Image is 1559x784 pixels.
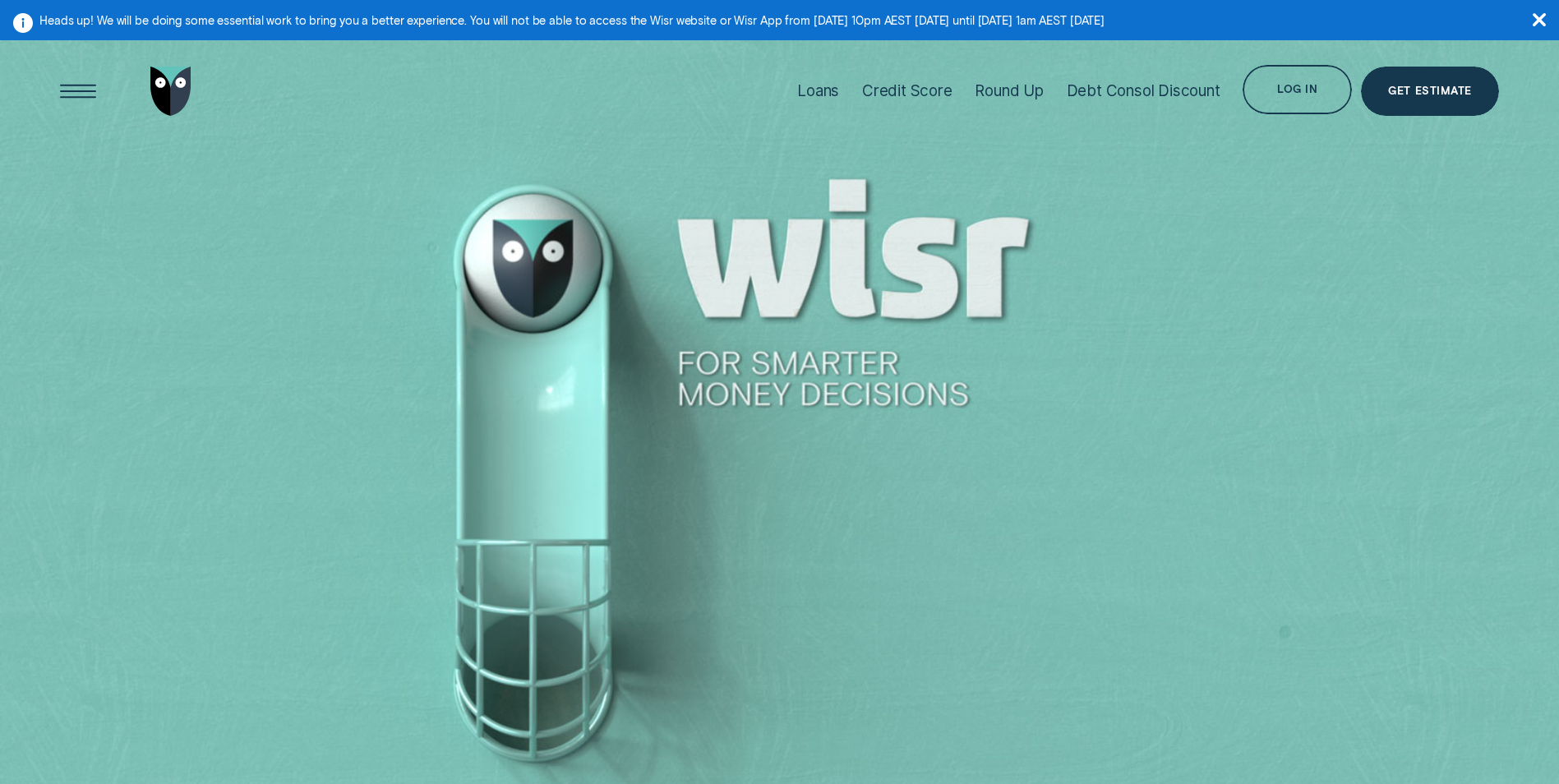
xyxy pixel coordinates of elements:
div: Round Up [975,81,1044,100]
a: Go to home page [146,36,196,145]
img: Wisr [150,67,191,116]
a: Debt Consol Discount [1067,36,1220,145]
a: Get Estimate [1361,67,1499,116]
div: Loans [797,81,839,100]
div: Debt Consol Discount [1067,81,1220,100]
a: Round Up [975,36,1044,145]
button: Log in [1243,65,1352,114]
a: Loans [797,36,839,145]
a: Credit Score [862,36,952,145]
button: Open Menu [53,67,103,116]
div: Credit Score [862,81,952,100]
